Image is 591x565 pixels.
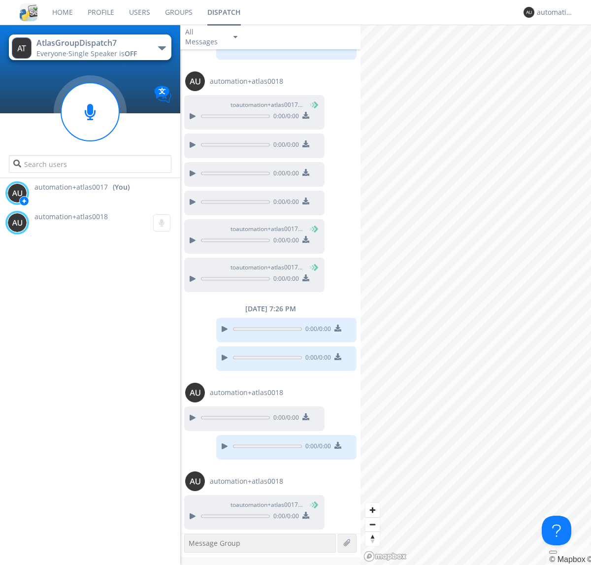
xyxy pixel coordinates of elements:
span: automation+atlas0018 [34,212,108,221]
input: Search users [9,155,171,173]
span: (You) [303,225,318,233]
img: download media button [334,442,341,449]
img: download media button [302,140,309,147]
button: Zoom out [365,517,380,532]
img: download media button [302,274,309,281]
span: to automation+atlas0017 [230,263,304,272]
span: Single Speaker is [68,49,137,58]
span: automation+atlas0018 [210,388,283,398]
img: download media button [302,112,309,119]
span: (You) [303,500,318,509]
img: 373638.png [12,37,32,59]
span: 0:00 / 0:00 [270,112,299,123]
img: download media button [302,413,309,420]
img: 373638.png [7,213,27,233]
img: download media button [302,236,309,243]
button: Zoom in [365,503,380,517]
span: 0:00 / 0:00 [302,442,331,453]
span: (You) [303,100,318,109]
img: Translation enabled [154,86,171,103]
span: automation+atlas0018 [210,476,283,486]
span: 0:00 / 0:00 [270,512,299,523]
img: 373638.png [185,383,205,402]
span: 0:00 / 0:00 [270,413,299,424]
a: Mapbox logo [363,551,407,562]
span: to automation+atlas0017 [230,100,304,109]
div: All Messages [185,27,225,47]
span: OFF [125,49,137,58]
span: 0:00 / 0:00 [270,236,299,247]
div: automation+atlas0017 [537,7,574,17]
img: 373638.png [185,71,205,91]
img: 373638.png [524,7,534,18]
span: 0:00 / 0:00 [270,140,299,151]
div: AtlasGroupDispatch7 [36,37,147,49]
img: caret-down-sm.svg [233,36,237,38]
span: automation+atlas0018 [210,76,283,86]
span: 0:00 / 0:00 [270,198,299,208]
img: download media button [334,353,341,360]
img: download media button [334,325,341,332]
img: download media button [302,198,309,204]
span: 0:00 / 0:00 [302,325,331,335]
button: AtlasGroupDispatch7Everyone·Single Speaker isOFF [9,34,171,60]
img: download media button [302,169,309,176]
img: download media button [302,512,309,519]
div: Everyone · [36,49,147,59]
a: Mapbox [549,555,585,564]
span: to automation+atlas0017 [230,500,304,509]
div: [DATE] 7:26 PM [180,304,361,314]
span: (You) [303,263,318,271]
img: 373638.png [7,183,27,203]
div: (You) [113,182,130,192]
span: Zoom out [365,518,380,532]
span: 0:00 / 0:00 [270,169,299,180]
iframe: Toggle Customer Support [542,516,571,545]
span: automation+atlas0017 [34,182,108,192]
span: 0:00 / 0:00 [270,274,299,285]
img: 373638.png [185,471,205,491]
img: cddb5a64eb264b2086981ab96f4c1ba7 [20,3,37,21]
button: Reset bearing to north [365,532,380,546]
span: 0:00 / 0:00 [302,353,331,364]
button: Toggle attribution [549,551,557,554]
span: to automation+atlas0017 [230,225,304,233]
